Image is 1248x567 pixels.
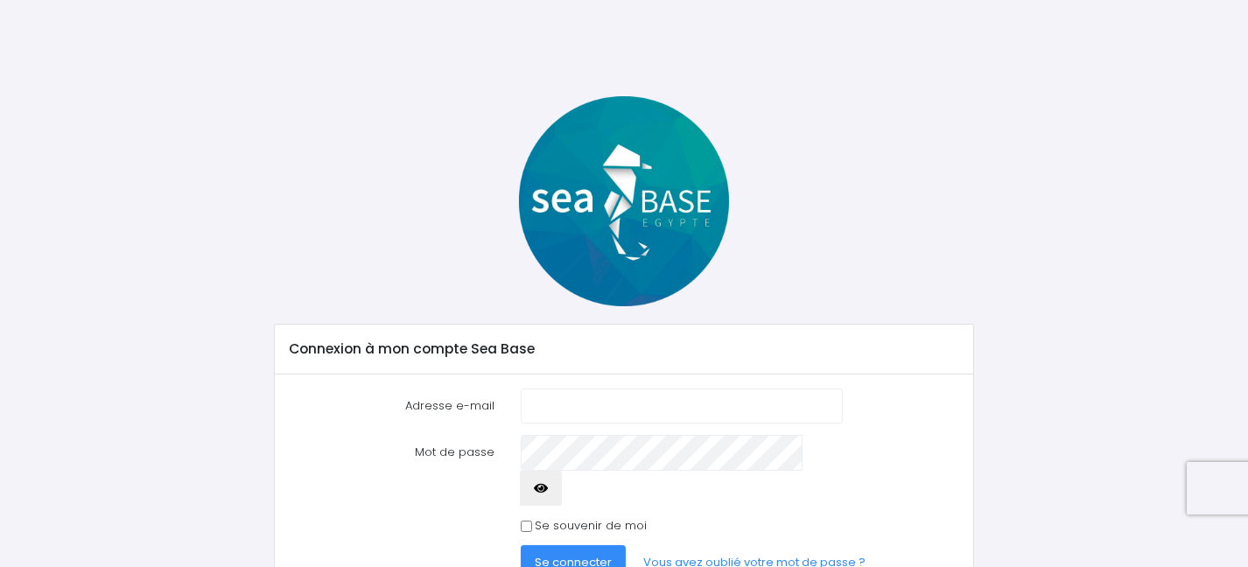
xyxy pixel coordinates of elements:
[536,517,648,535] label: Se souvenir de moi
[276,388,508,423] label: Adresse e-mail
[275,325,974,374] div: Connexion à mon compte Sea Base
[276,435,508,506] label: Mot de passe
